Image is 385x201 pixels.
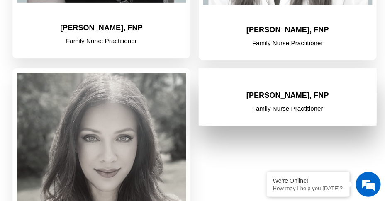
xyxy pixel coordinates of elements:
[56,44,152,54] div: Chat with us now
[9,43,22,55] div: Navigation go back
[4,122,158,151] textarea: Type your message and hit 'Enter'
[273,185,344,191] p: How may I help you today?
[48,52,115,136] span: We're online!
[203,26,373,35] h2: [PERSON_NAME], FNP
[203,39,373,48] p: Family Nurse Practitioner
[203,104,373,113] p: Family Nurse Practitioner
[273,177,344,184] div: We're Online!
[136,4,156,24] div: Minimize live chat window
[17,36,186,46] p: Family Nurse Practitioner
[17,24,186,33] h2: [PERSON_NAME], FNP
[203,91,373,100] h2: [PERSON_NAME], FNP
